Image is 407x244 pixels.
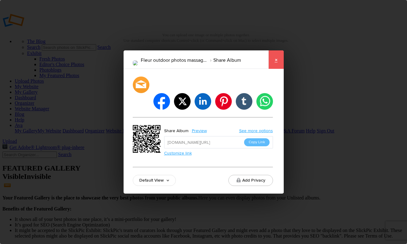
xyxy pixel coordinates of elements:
[268,50,284,69] a: ×
[153,93,170,110] li: facebook
[236,93,252,110] li: tumblr
[207,55,241,65] li: Share Album
[133,175,176,186] a: Default View
[244,138,270,146] button: Copy Link
[164,151,192,156] a: Customize link
[228,175,273,186] button: Add Privacy
[174,93,191,110] li: twitter
[133,61,138,65] img: 0G6A3218.png
[215,93,232,110] li: pinterest
[239,128,273,133] a: See more options
[133,125,162,155] div: https://slickpic.us/18131872IkGT
[141,55,207,65] li: Fleur outdoor photos massage candles
[188,127,211,135] a: Preview
[195,93,211,110] li: linkedin
[256,93,273,110] li: whatsapp
[164,127,188,135] div: Share Album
